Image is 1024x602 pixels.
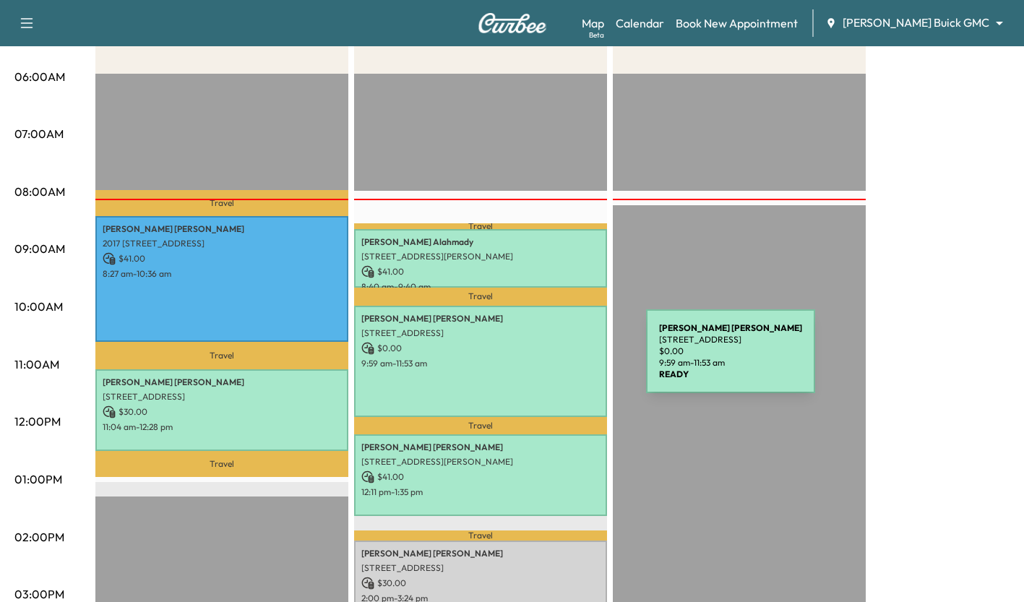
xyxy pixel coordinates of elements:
[103,238,341,249] p: 2017 [STREET_ADDRESS]
[14,470,62,488] p: 01:00PM
[14,356,59,373] p: 11:00AM
[354,530,607,540] p: Travel
[361,281,600,293] p: 8:40 am - 9:40 am
[14,298,63,315] p: 10:00AM
[103,377,341,388] p: [PERSON_NAME] [PERSON_NAME]
[589,30,604,40] div: Beta
[843,14,989,31] span: [PERSON_NAME] Buick GMC
[361,486,600,498] p: 12:11 pm - 1:35 pm
[361,342,600,355] p: $ 0.00
[103,421,341,433] p: 11:04 am - 12:28 pm
[95,451,348,477] p: Travel
[361,358,600,369] p: 9:59 am - 11:53 am
[95,190,348,216] p: Travel
[95,342,348,369] p: Travel
[361,442,600,453] p: [PERSON_NAME] [PERSON_NAME]
[14,528,64,546] p: 02:00PM
[361,236,600,248] p: [PERSON_NAME] Alahmady
[676,14,798,32] a: Book New Appointment
[14,240,65,257] p: 09:00AM
[361,313,600,324] p: [PERSON_NAME] [PERSON_NAME]
[478,13,547,33] img: Curbee Logo
[103,223,341,235] p: [PERSON_NAME] [PERSON_NAME]
[103,268,341,280] p: 8:27 am - 10:36 am
[361,577,600,590] p: $ 30.00
[354,223,607,229] p: Travel
[361,327,600,339] p: [STREET_ADDRESS]
[14,413,61,430] p: 12:00PM
[361,265,600,278] p: $ 41.00
[354,288,607,306] p: Travel
[361,548,600,559] p: [PERSON_NAME] [PERSON_NAME]
[14,68,65,85] p: 06:00AM
[361,470,600,483] p: $ 41.00
[361,456,600,468] p: [STREET_ADDRESS][PERSON_NAME]
[354,417,607,434] p: Travel
[582,14,604,32] a: MapBeta
[361,251,600,262] p: [STREET_ADDRESS][PERSON_NAME]
[103,252,341,265] p: $ 41.00
[103,391,341,403] p: [STREET_ADDRESS]
[616,14,664,32] a: Calendar
[103,405,341,418] p: $ 30.00
[14,125,64,142] p: 07:00AM
[14,183,65,200] p: 08:00AM
[361,562,600,574] p: [STREET_ADDRESS]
